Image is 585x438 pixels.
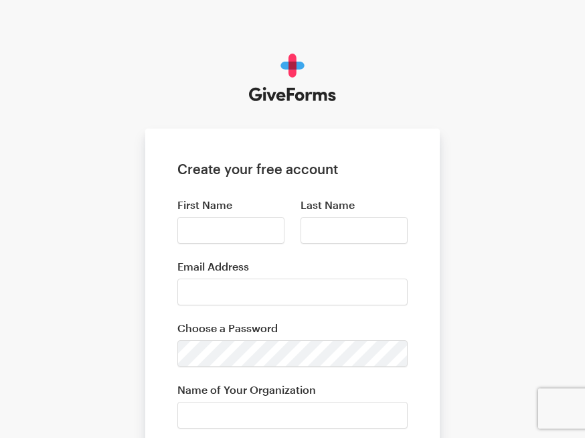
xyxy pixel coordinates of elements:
label: Last Name [301,198,408,212]
label: First Name [177,198,284,212]
img: GiveForms [249,54,337,102]
label: Name of Your Organization [177,383,408,396]
h1: Create your free account [177,161,408,177]
label: Email Address [177,260,408,273]
label: Choose a Password [177,321,408,335]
